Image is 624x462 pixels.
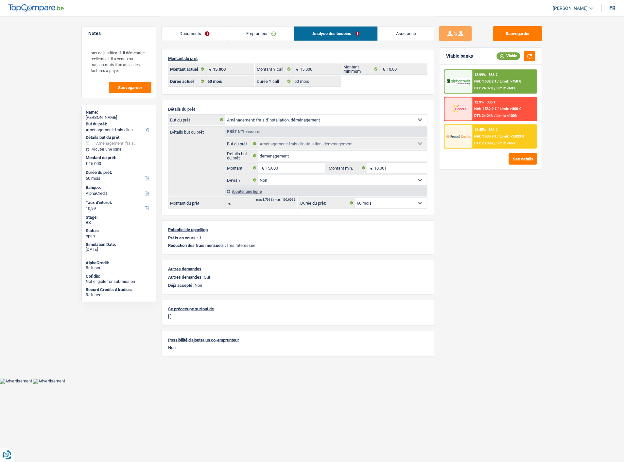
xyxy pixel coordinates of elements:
[86,115,152,120] div: [PERSON_NAME]
[225,163,258,173] label: Montant
[255,76,293,86] label: Durée Y call
[610,5,616,11] div: fr
[86,161,88,166] span: €
[498,107,499,111] span: /
[168,76,206,86] label: Durée actuel
[86,279,152,284] div: Not eligible for submission
[86,220,152,225] div: BS
[380,64,387,74] span: €
[494,114,496,118] span: /
[475,107,497,111] span: NAI: 1 532,9 €
[327,163,367,173] label: Montant min.
[86,185,151,190] label: Banque:
[497,52,520,60] div: Viable
[168,127,225,134] label: Détails but du prêt
[168,235,198,240] p: Prêts en cours :
[86,170,151,175] label: Durée du prêt:
[228,27,294,41] a: Emprunteur
[168,227,427,232] p: Potentiel de upselling
[475,100,496,104] div: 12.9% | 335 €
[475,114,494,118] span: DTI: 24.04%
[256,198,295,201] div: min: 3.701 € / max: 100.000 €
[225,175,258,185] label: Devis ?
[109,82,151,93] button: Sauvegarder
[500,79,521,83] span: Limit: >750 €
[168,283,427,288] p: Non
[378,27,434,41] a: Assurance
[446,53,473,59] div: Viable banks
[162,27,228,41] a: Documents
[367,163,374,173] span: €
[225,198,232,208] span: €
[255,64,293,74] label: Montant Y call
[86,135,152,140] div: Détails but du prêt
[168,56,427,61] p: Montant du prêt
[168,243,226,248] span: Réduction des frais mensuels :
[497,114,518,118] span: Limit: <100%
[225,151,258,161] label: Détails but du prêt
[168,275,204,280] span: Autres demandes :
[88,31,149,36] h5: Notes
[299,198,355,208] label: Durée du prêt:
[225,139,258,149] label: But du prêt
[548,3,594,14] a: [PERSON_NAME]
[8,4,64,12] img: TopCompare Logo
[258,163,266,173] span: €
[475,73,498,77] div: 12.99% | 336 €
[168,198,225,208] label: Montant du prêt
[86,265,152,270] div: Refused
[86,242,152,247] div: Simulation Date:
[168,306,427,311] p: Se préoccupe surtout de
[168,107,427,112] p: Détails du prêt
[168,64,206,74] label: Montant actuel
[86,287,152,292] div: Record Credits Atradius:
[225,187,427,196] div: Ajouter une ligne
[86,110,152,115] div: Name:
[33,379,65,384] img: Advertisement
[475,86,494,90] span: DTI: 24.07%
[118,85,142,90] span: Sauvegarder
[498,134,499,139] span: /
[294,27,378,41] a: Analyse des besoins
[493,26,542,41] button: Sauvegarder
[168,275,427,280] p: Oui
[168,115,225,125] label: But du prêt
[497,141,516,145] span: Limit: <65%
[168,283,195,288] span: Déjà accepté :
[475,141,494,145] span: DTI: 23.89%
[86,200,151,205] label: Taux d'intérêt:
[86,274,152,279] div: Cofidis:
[446,103,471,115] img: Cofidis
[494,141,496,145] span: /
[86,260,152,266] div: AlphaCredit:
[86,215,152,220] div: Stage:
[498,79,499,83] span: /
[86,147,152,152] div: Ajouter une ligne
[206,64,213,74] span: €
[225,130,265,134] div: Prêt n°1
[293,64,300,74] span: €
[475,79,497,83] span: NAI: 1 532,2 €
[86,247,152,252] div: [DATE]
[168,338,427,342] p: Possibilité d'ajouter un co-emprunteur
[244,130,263,134] span: - Priorité 1
[168,267,427,271] p: Autres demandes
[168,345,427,350] p: Non
[86,121,151,127] label: But du prêt:
[475,128,498,132] div: 12.45% | 332 €
[86,228,152,233] div: Status:
[475,134,497,139] span: NAI: 1 535,9 €
[497,86,516,90] span: Limit: <60%
[342,64,380,74] label: Montant minimum
[446,130,471,142] img: Record Credits
[500,107,521,111] span: Limit: >800 €
[553,6,588,11] span: [PERSON_NAME]
[446,78,471,85] img: AlphaCredit
[509,153,537,165] button: See details
[500,134,524,139] span: Limit: >1.033 €
[86,155,151,160] label: Montant du prêt:
[199,235,201,240] p: 1
[494,86,496,90] span: /
[168,243,427,248] p: Très Intéressée
[86,233,152,239] div: open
